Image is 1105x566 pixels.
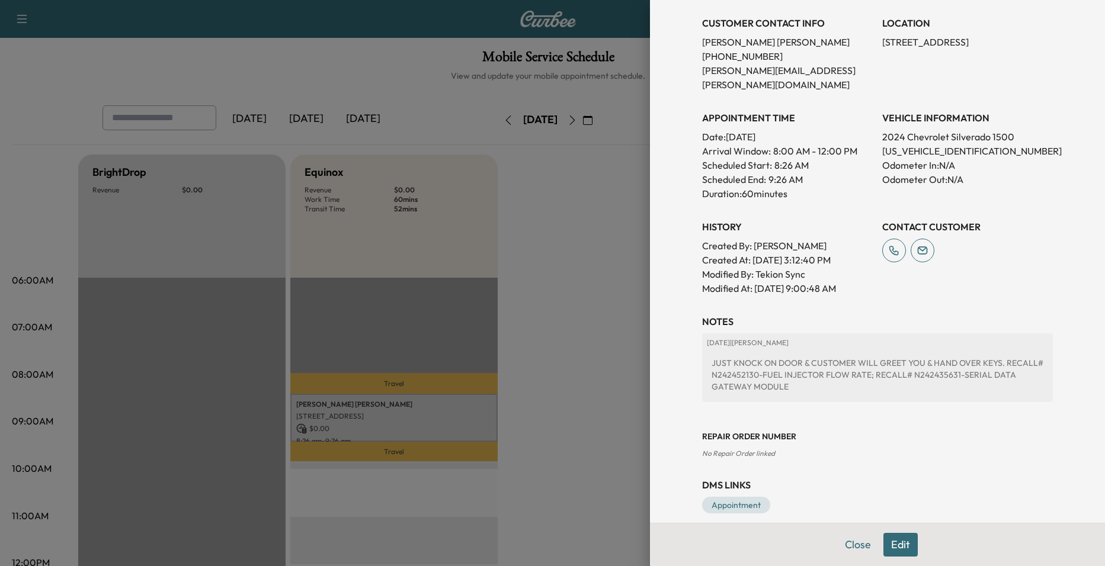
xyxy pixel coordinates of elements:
h3: CUSTOMER CONTACT INFO [702,16,873,30]
p: [PERSON_NAME] [PERSON_NAME] [702,35,873,49]
h3: NOTES [702,314,1053,329]
p: [US_VEHICLE_IDENTIFICATION_NUMBER] [882,144,1053,158]
p: Created By : [PERSON_NAME] [702,239,873,253]
a: Appointment [702,497,770,513]
p: [PHONE_NUMBER] [702,49,873,63]
p: 2024 Chevrolet Silverado 1500 [882,130,1053,144]
p: Odometer In: N/A [882,158,1053,172]
p: Scheduled End: [702,172,766,186]
h3: History [702,220,873,234]
span: 8:00 AM - 12:00 PM [773,144,857,158]
p: Duration: 60 minutes [702,186,873,201]
p: [PERSON_NAME][EMAIL_ADDRESS][PERSON_NAME][DOMAIN_NAME] [702,63,873,92]
p: [STREET_ADDRESS] [882,35,1053,49]
p: Odometer Out: N/A [882,172,1053,186]
p: 8:26 AM [774,158,809,172]
span: No Repair Order linked [702,449,775,458]
p: [DATE] | [PERSON_NAME] [707,338,1048,348]
h3: Repair Order number [702,430,1053,442]
p: 9:26 AM [768,172,803,186]
button: Edit [883,533,918,557]
h3: APPOINTMENT TIME [702,111,873,125]
p: Created At : [DATE] 3:12:40 PM [702,253,873,267]
p: Scheduled Start: [702,158,772,172]
p: Date: [DATE] [702,130,873,144]
h3: CONTACT CUSTOMER [882,220,1053,234]
p: Modified By : Tekion Sync [702,267,873,281]
p: Modified At : [DATE] 9:00:48 AM [702,281,873,295]
h3: DMS Links [702,478,1053,492]
h3: LOCATION [882,16,1053,30]
h3: VEHICLE INFORMATION [882,111,1053,125]
button: Close [837,533,879,557]
div: JUST KNOCK ON DOOR & CUSTOMER WILL GREET YOU & HAND OVER KEYS. RECALL# N242452130-FUEL INJECTOR F... [707,352,1048,397]
p: Arrival Window: [702,144,873,158]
